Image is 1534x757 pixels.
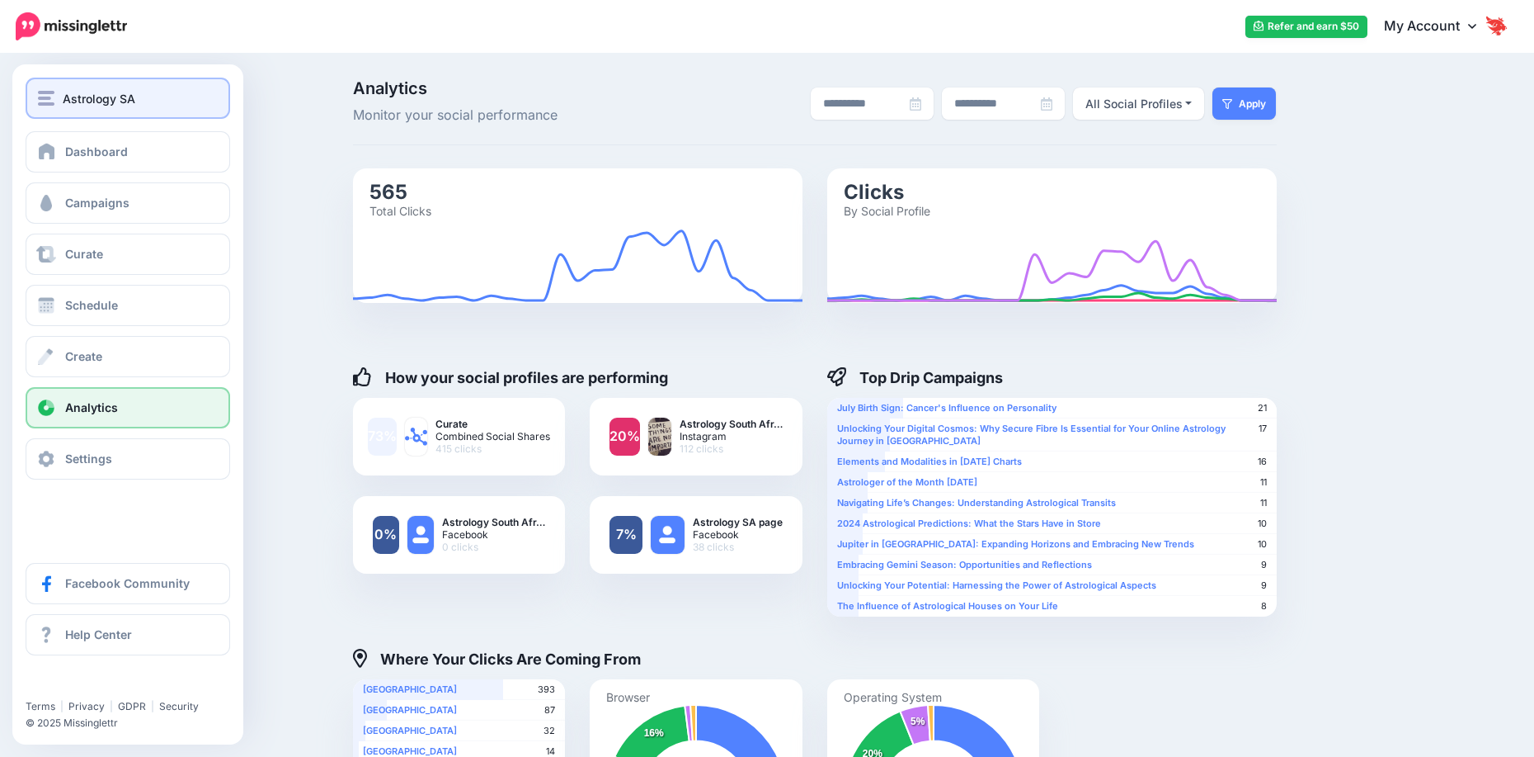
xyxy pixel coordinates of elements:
[442,516,545,528] b: Astrology South Afr…
[373,516,399,554] a: 0%
[363,725,457,736] b: [GEOGRAPHIC_DATA]
[368,418,397,456] a: 73%
[159,700,199,712] a: Security
[837,600,1058,612] b: The Influence of Astrological Houses on Your Life
[1261,580,1267,592] span: 9
[693,516,783,528] b: Astrology SA page
[680,430,783,442] span: Instagram
[1260,497,1267,509] span: 11
[26,78,230,119] button: Astrology SA
[369,203,431,217] text: Total Clicks
[609,418,640,456] a: 20%
[26,614,230,655] a: Help Center
[609,516,642,554] a: 7%
[680,442,783,455] span: 112 clicks
[407,516,434,554] img: user_default_image.png
[1245,16,1367,38] a: Refer and earn $50
[65,576,190,590] span: Facebook Community
[844,689,942,704] text: Operating System
[363,684,457,695] b: [GEOGRAPHIC_DATA]
[837,518,1101,529] b: 2024 Astrological Predictions: What the Stars Have in Store
[65,144,128,158] span: Dashboard
[1258,456,1267,468] span: 16
[363,745,457,757] b: [GEOGRAPHIC_DATA]
[606,689,650,703] text: Browser
[435,442,550,455] span: 415 clicks
[837,538,1194,550] b: Jupiter in [GEOGRAPHIC_DATA]: Expanding Horizons and Embracing New Trends
[65,452,112,466] span: Settings
[26,676,151,693] iframe: Twitter Follow Button
[26,563,230,604] a: Facebook Community
[26,336,230,377] a: Create
[151,700,154,712] span: |
[1260,476,1267,489] span: 11
[1073,88,1205,120] button: All Social Profiles
[1212,88,1276,120] button: Apply
[353,649,642,669] h4: Where Your Clicks Are Coming From
[837,423,1226,447] b: Unlocking Your Digital Cosmos: Why Secure Fibre Is Essential for Your Online Astrology Journey in...
[353,367,669,387] h4: How your social profiles are performing
[26,700,55,712] a: Terms
[363,704,457,716] b: [GEOGRAPHIC_DATA]
[648,418,671,456] img: .png-82458
[353,105,644,126] span: Monitor your social performance
[442,541,545,553] span: 0 clicks
[837,476,977,488] b: Astrologer of the Month [DATE]
[26,438,230,480] a: Settings
[60,700,64,712] span: |
[118,700,146,712] a: GDPR
[837,402,1056,414] b: July Birth Sign: Cancer's Influence on Personality
[26,715,240,731] li: © 2025 Missinglettr
[68,700,105,712] a: Privacy
[1085,94,1183,114] div: All Social Profiles
[680,418,783,430] b: Astrology South Afr…
[65,196,129,210] span: Campaigns
[26,182,230,224] a: Campaigns
[1259,423,1267,435] span: 17
[827,367,1004,387] h4: Top Drip Campaigns
[26,285,230,326] a: Schedule
[837,456,1022,467] b: Elements and Modalities in [DATE] Charts
[442,528,545,541] span: Facebook
[837,580,1156,591] b: Unlocking Your Potential: Harnessing the Power of Astrological Aspects
[16,12,127,40] img: Missinglettr
[693,541,783,553] span: 38 clicks
[65,400,118,414] span: Analytics
[65,627,132,641] span: Help Center
[837,497,1116,509] b: Navigating Life’s Changes: Understanding Astrological Transits
[26,387,230,428] a: Analytics
[435,430,550,442] span: Combined Social Shares
[65,298,118,312] span: Schedule
[63,89,135,108] span: Astrology SA
[1258,538,1267,551] span: 10
[1367,7,1509,47] a: My Account
[844,203,930,217] text: By Social Profile
[65,247,103,261] span: Curate
[544,704,555,717] span: 87
[38,91,54,106] img: menu.png
[369,179,407,203] text: 565
[26,234,230,275] a: Curate
[353,80,644,97] span: Analytics
[538,684,555,696] span: 393
[435,418,550,430] b: Curate
[1261,559,1267,571] span: 9
[110,700,113,712] span: |
[837,559,1092,570] b: Embracing Gemini Season: Opportunities and Reflections
[693,528,783,541] span: Facebook
[1261,600,1267,613] span: 8
[65,349,102,363] span: Create
[1258,518,1267,530] span: 10
[1258,402,1267,414] span: 21
[26,131,230,173] a: Dashboard
[543,725,555,737] span: 32
[844,179,904,203] text: Clicks
[651,516,684,554] img: user_default_image.png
